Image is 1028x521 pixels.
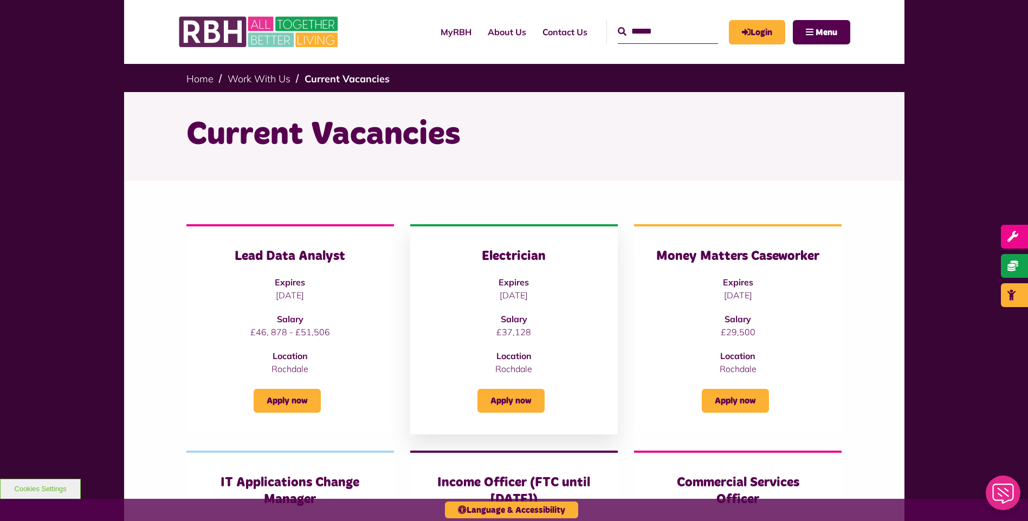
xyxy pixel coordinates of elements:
[432,474,596,508] h3: Income Officer (FTC until [DATE])
[816,28,837,37] span: Menu
[656,248,820,265] h3: Money Matters Caseworker
[656,474,820,508] h3: Commercial Services Officer
[254,389,321,413] a: Apply now
[729,20,785,44] a: MyRBH
[725,314,751,324] strong: Salary
[432,289,596,302] p: [DATE]
[273,350,308,361] strong: Location
[277,314,303,324] strong: Salary
[656,325,820,338] p: £29,500
[186,114,842,156] h1: Current Vacancies
[496,350,532,361] strong: Location
[702,389,769,413] a: Apply now
[178,11,341,53] img: RBH
[618,20,718,43] input: Search
[208,325,372,338] p: £46, 878 - £51,506
[208,362,372,375] p: Rochdale
[186,73,214,85] a: Home
[793,20,850,44] button: Navigation
[656,362,820,375] p: Rochdale
[477,389,545,413] a: Apply now
[445,502,578,518] button: Language & Accessibility
[979,472,1028,521] iframe: Netcall Web Assistant for live chat
[432,362,596,375] p: Rochdale
[720,350,755,361] strong: Location
[228,73,290,85] a: Work With Us
[656,289,820,302] p: [DATE]
[208,474,372,508] h3: IT Applications Change Manager
[432,325,596,338] p: £37,128
[305,73,390,85] a: Current Vacancies
[480,17,534,47] a: About Us
[208,289,372,302] p: [DATE]
[432,248,596,265] h3: Electrician
[501,314,527,324] strong: Salary
[208,248,372,265] h3: Lead Data Analyst
[723,277,753,288] strong: Expires
[275,277,305,288] strong: Expires
[534,17,596,47] a: Contact Us
[499,277,529,288] strong: Expires
[432,17,480,47] a: MyRBH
